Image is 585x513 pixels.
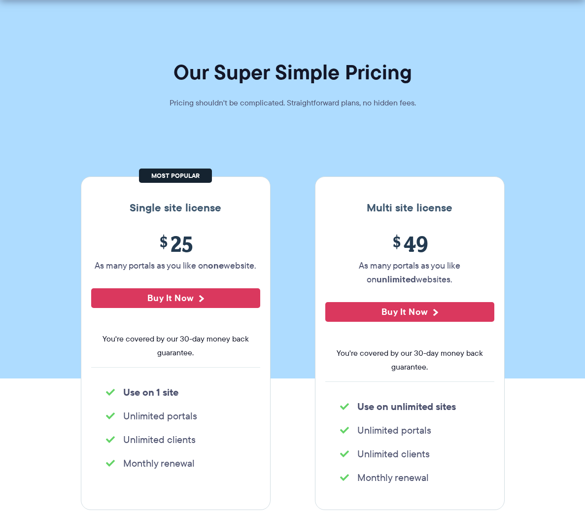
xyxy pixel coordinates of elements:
li: Monthly renewal [106,456,245,470]
h1: Our Super Simple Pricing [7,59,578,85]
p: As many portals as you like on websites. [325,259,494,286]
p: As many portals as you like on website. [91,259,260,273]
button: Buy It Now [91,288,260,308]
span: You're covered by our 30-day money back guarantee. [325,346,494,374]
strong: Use on 1 site [123,385,178,400]
li: Monthly renewal [340,471,480,484]
span: 25 [91,232,260,256]
p: Pricing shouldn't be complicated. Straightforward plans, no hidden fees. [145,98,441,108]
li: Unlimited clients [340,447,480,461]
strong: Use on unlimited sites [357,399,456,414]
h3: Multi site license [325,202,494,214]
strong: unlimited [377,273,416,286]
li: Unlimited portals [106,409,245,423]
span: 49 [325,232,494,256]
li: Unlimited portals [340,423,480,437]
li: Unlimited clients [106,433,245,446]
h3: Single site license [91,202,260,214]
strong: one [208,259,224,272]
button: Buy It Now [325,302,494,322]
span: You're covered by our 30-day money back guarantee. [91,332,260,360]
